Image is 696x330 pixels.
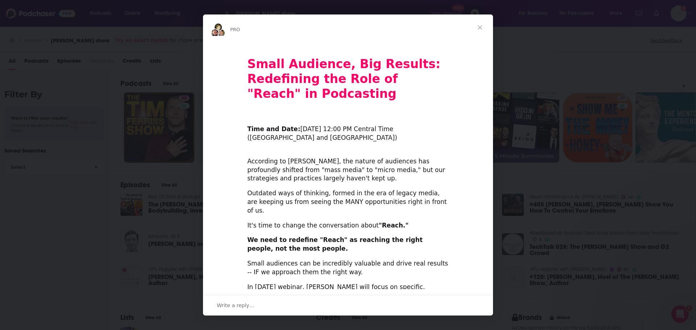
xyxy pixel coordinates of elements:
[247,149,449,183] div: According to [PERSON_NAME], the nature of audiences has profoundly shifted from "mass media" to "...
[217,301,254,310] span: Write a reply…
[247,283,449,300] div: In [DATE] webinar, [PERSON_NAME] will focus on specific, tactical aspects of making this new appr...
[217,29,225,37] img: Dave avatar
[203,295,493,316] div: Open conversation and reply
[247,189,449,215] div: Outdated ways of thinking, formed in the era of legacy media, are keeping us from seeing the MANY...
[247,125,300,133] b: Time and Date:
[379,222,409,229] b: "Reach."
[247,259,449,277] div: Small audiences can be incredibly valuable and drive real results -- IF we approach them the righ...
[214,23,223,32] img: Barbara avatar
[247,57,440,101] b: Small Audience, Big Results: Redefining the Role of "Reach" in Podcasting
[247,117,449,142] div: ​ [DATE] 12:00 PM Central Time ([GEOGRAPHIC_DATA] and [GEOGRAPHIC_DATA])
[211,29,219,37] img: Sydney avatar
[247,221,449,230] div: It's time to change the conversation about
[247,236,423,252] b: We need to redefine "Reach" as reaching the right people, not the most people.
[467,14,493,41] span: Close
[230,27,240,32] span: PRO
